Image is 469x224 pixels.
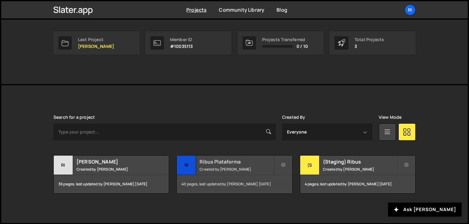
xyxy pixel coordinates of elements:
a: Blog [277,6,287,13]
a: Projects [186,6,207,13]
p: [PERSON_NAME] [78,44,114,49]
div: Ri [177,156,196,175]
div: 4 pages, last updated by [PERSON_NAME] [DATE] [300,175,415,193]
a: Last Project [PERSON_NAME] [53,31,139,55]
a: Ri [405,4,416,15]
div: Ri [54,156,73,175]
div: Member ID [170,37,193,42]
p: #10035113 [170,44,193,49]
a: Ri [PERSON_NAME] Created by [PERSON_NAME] 36 pages, last updated by [PERSON_NAME] [DATE] [53,155,169,194]
div: 40 pages, last updated by [PERSON_NAME] [DATE] [177,175,292,193]
small: Created by [PERSON_NAME] [323,167,397,172]
a: (S (Staging) Ribus Created by [PERSON_NAME] 4 pages, last updated by [PERSON_NAME] [DATE] [300,155,416,194]
label: Created By [282,115,305,120]
small: Created by [PERSON_NAME] [200,167,273,172]
div: Last Project [78,37,114,42]
button: Ask [PERSON_NAME] [388,203,462,217]
span: 0 / 10 [297,44,308,49]
a: Ri Ribus Plataforma Created by [PERSON_NAME] 40 pages, last updated by [PERSON_NAME] [DATE] [176,155,292,194]
div: Total Projects [355,37,384,42]
h2: [PERSON_NAME] [76,158,150,165]
div: Projects Transferred [262,37,308,42]
div: (S [300,156,320,175]
a: Community Library [219,6,264,13]
small: Created by [PERSON_NAME] [76,167,150,172]
label: Search for a project [53,115,95,120]
input: Type your project... [53,123,276,141]
h2: Ribus Plataforma [200,158,273,165]
h2: (Staging) Ribus [323,158,397,165]
div: 36 pages, last updated by [PERSON_NAME] [DATE] [54,175,169,193]
label: View Mode [379,115,401,120]
p: 3 [355,44,384,49]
